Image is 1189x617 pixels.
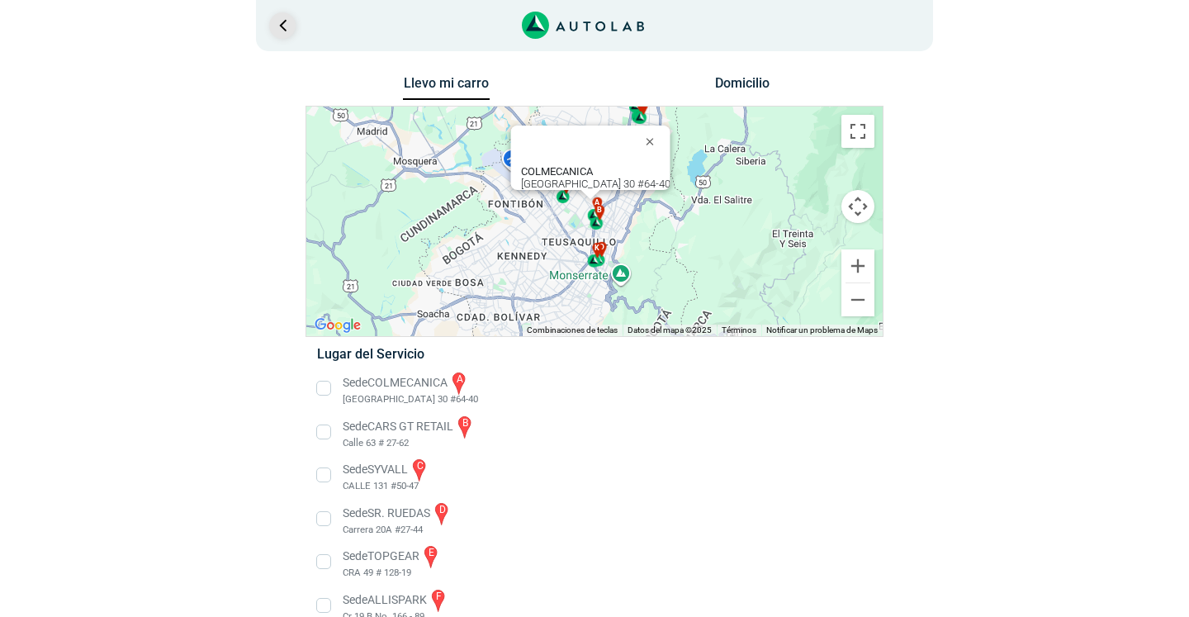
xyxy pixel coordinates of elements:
button: Reducir [841,283,874,316]
a: Ir al paso anterior [269,12,296,39]
button: Cambiar a la vista en pantalla completa [841,115,874,148]
span: d [599,242,604,254]
button: Llevo mi carro [403,75,490,101]
span: h [641,99,646,111]
a: Abre esta zona en Google Maps (se abre en una nueva ventana) [310,315,365,336]
span: b [597,205,602,216]
button: Domicilio [699,75,786,99]
div: [GEOGRAPHIC_DATA] 30 #64-40 [521,165,670,190]
button: Combinaciones de teclas [527,325,618,336]
a: Link al sitio de autolab [522,17,645,32]
a: Notificar un problema de Maps [766,325,878,335]
img: Google [310,315,365,336]
button: Cerrar [634,121,674,161]
button: Ampliar [841,249,874,282]
span: k [594,243,599,254]
b: COLMECANICA [521,165,593,178]
span: a [594,197,599,209]
a: Términos (se abre en una nueva pestaña) [722,325,756,335]
span: Datos del mapa ©2025 [628,325,712,335]
h5: Lugar del Servicio [317,346,871,362]
button: Controles de visualización del mapa [841,190,874,223]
